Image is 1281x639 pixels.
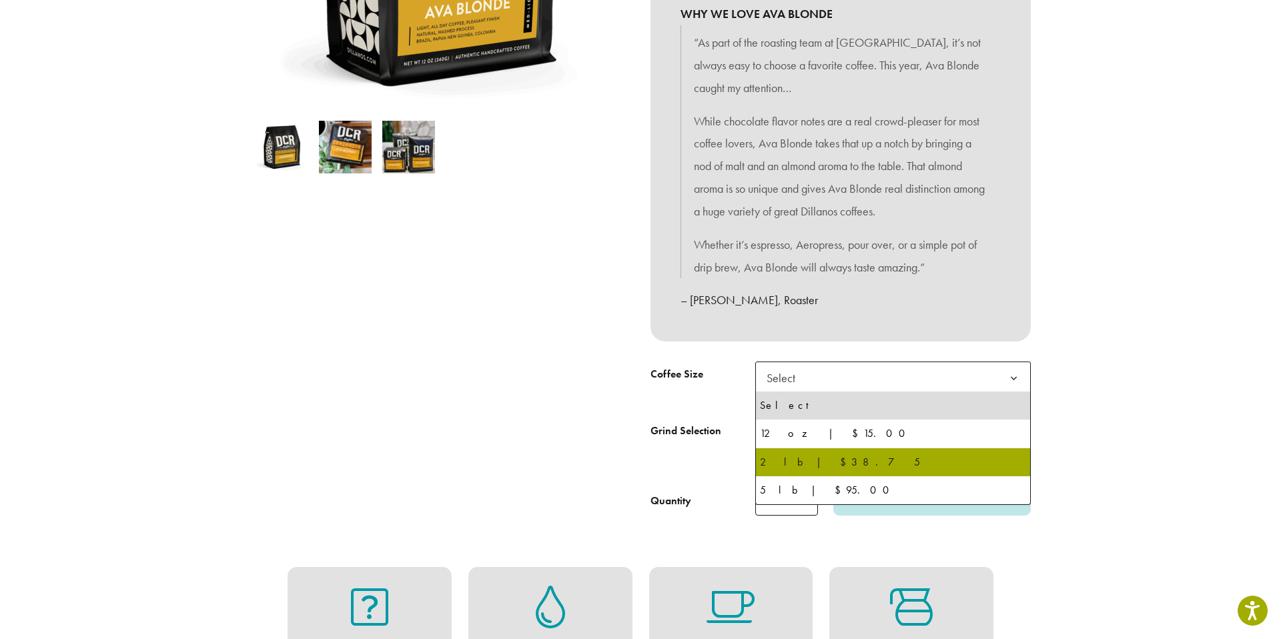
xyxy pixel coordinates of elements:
li: Select [756,392,1030,420]
p: While chocolate flavor notes are a real crowd-pleaser for most coffee lovers, Ava Blonde takes th... [694,110,987,223]
img: Ava Blonde - Image 3 [382,121,435,173]
p: “As part of the roasting team at [GEOGRAPHIC_DATA], it’s not always easy to choose a favorite cof... [694,31,987,99]
div: Quantity [651,493,691,509]
b: WHY WE LOVE AVA BLONDE [681,3,1001,25]
div: 5 lb | $95.00 [760,480,1026,500]
div: 2 lb | $38.75 [760,452,1026,472]
img: Ava Blonde [256,121,308,173]
span: Select [761,365,809,391]
p: – [PERSON_NAME], Roaster [681,289,1001,311]
img: Ava Blonde - Image 2 [319,121,372,173]
label: Coffee Size [651,365,755,384]
p: Whether it’s espresso, Aeropress, pour over, or a simple pot of drip brew, Ava Blonde will always... [694,233,987,279]
label: Grind Selection [651,422,755,441]
div: 12 oz | $15.00 [760,424,1026,444]
span: Select [755,362,1031,394]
